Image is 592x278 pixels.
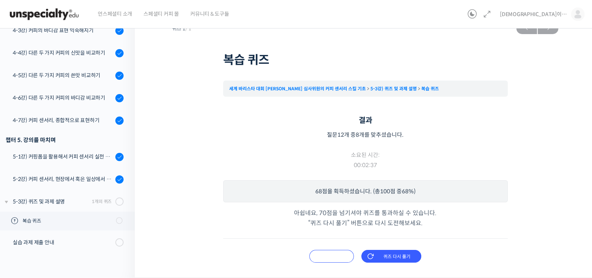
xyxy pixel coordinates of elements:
span: 8 [356,131,359,138]
div: 4-5강) 다른 두 가지 커피의 쓴맛 비교하기 [13,71,113,79]
div: 실습 과제 제출 안내 [13,238,113,247]
span: 1 [76,215,79,221]
p: 질문 개 중 개를 맞추셨습니다. [223,130,508,140]
div: 5-1강) 커핑폼을 활용해서 커피 센서리 실전 연습하기 [13,152,113,161]
h1: 복습 퀴즈 [223,53,508,67]
span: 홈 [24,227,28,233]
span: → [538,24,558,34]
a: 다음→ [538,23,558,34]
input: 퀴즈 다시 풀기 [361,250,421,263]
div: 4-7강) 커피 센서리, 종합적으로 표현하기 [13,116,113,124]
div: 5-3강) 퀴즈 및 과제 설명 [13,197,89,206]
a: 복습 퀴즈 [421,86,439,91]
span: 68 [315,188,322,195]
a: 설정 [97,216,144,235]
div: 5-2강) 커피 센서리, 현장에서 혹은 일상에서 활용하기 [13,175,113,183]
span: / 1 [185,25,191,32]
span: 100 [380,188,390,195]
span: 12 [337,131,344,138]
span: 대화 [69,227,78,233]
h4: 결과 [223,115,508,126]
span: 퀴즈 1 [172,26,191,31]
p: 아쉽네요, 70점을 넘기셔야 퀴즈를 통과하실 수 있습니다. “퀴즈 다시 풀기” 버튼으로 다시 도전해보세요. [223,208,508,228]
span: [DEMOGRAPHIC_DATA]이라부러 [500,11,567,18]
p: 소요된 시간: [223,150,508,170]
div: 4-3강) 커피의 바디감 표현 익숙해지기 [13,26,113,34]
span: 복습 퀴즈 [22,217,111,225]
a: 세계 바리스타 대회 [PERSON_NAME] 심사위원의 커피 센서리 스킬 기초 [229,86,366,91]
a: 5-3강) 퀴즈 및 과제 설명 [370,86,417,91]
input: 오답 확인하기 [309,250,354,263]
div: 1개의 퀴즈 [92,198,112,205]
div: 4-6강) 다른 두 가지 커피의 바디감 비교하기 [13,94,113,102]
div: 챕터 5. 강의를 마치며 [6,135,124,145]
span: 68% [402,188,414,195]
span: 00:02:37 [223,160,508,170]
a: ←이전 [516,23,537,34]
a: 홈 [2,216,49,235]
span: ← [516,24,537,34]
p: 점을 획득하셨습니다. (총 점 중 ) [223,180,508,202]
span: 설정 [116,227,125,233]
div: 4-4강) 다른 두 가지 커피의 신맛을 비교하기 [13,49,113,57]
a: 1대화 [49,216,97,235]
